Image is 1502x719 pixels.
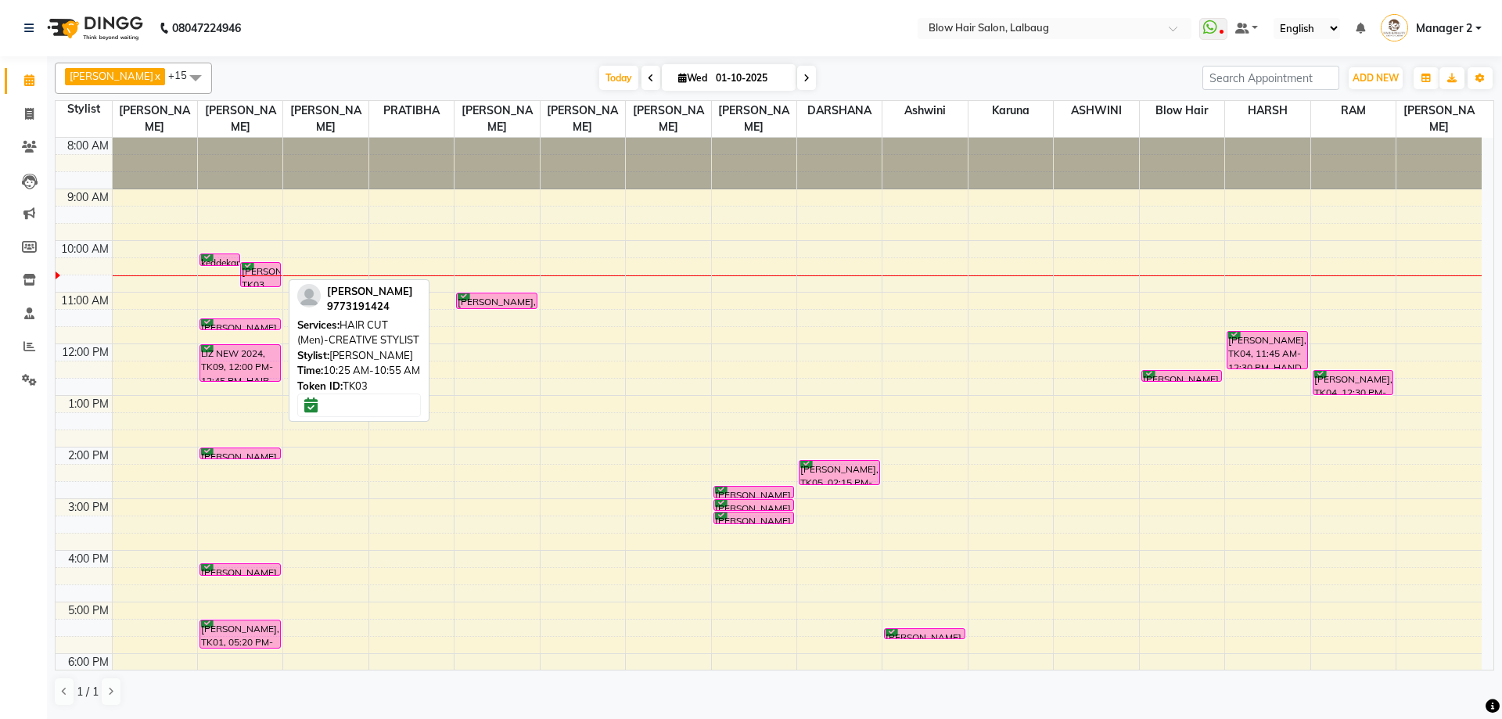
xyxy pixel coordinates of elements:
div: 4:00 PM [65,551,112,567]
div: 10:25 AM-10:55 AM [297,363,421,379]
span: [PERSON_NAME] [712,101,796,137]
span: [PERSON_NAME] [626,101,710,137]
span: Today [599,66,638,90]
button: ADD NEW [1349,67,1403,89]
span: 1 / 1 [77,684,99,700]
div: [PERSON_NAME], TK06, 02:00 PM-02:15 PM, BLOW DRY (Women)-MEDIUM [200,448,280,458]
span: HAIR CUT (Men)-CREATIVE STYLIST [297,318,419,347]
span: Blow Hair [1140,101,1224,120]
div: 9:00 AM [64,189,112,206]
span: ASHWINI [1054,101,1138,120]
span: [PERSON_NAME] [327,285,413,297]
span: Manager 2 [1416,20,1472,37]
img: logo [40,6,147,50]
div: [PERSON_NAME], TK08, 12:30 PM-12:45 PM, Consultation [1142,371,1222,381]
span: [PERSON_NAME] [198,101,282,137]
b: 08047224946 [172,6,241,50]
span: [PERSON_NAME] [455,101,539,137]
span: PRATIBHA [369,101,454,120]
div: [PERSON_NAME], TK04, 11:45 AM-12:30 PM, HAND & FEET CARE (Women)-REGULAR PEDICURE [1227,332,1307,368]
div: TK03 [297,379,421,394]
div: [PERSON_NAME], TK05, 03:00 PM-03:15 PM, Under Arms Waxing [714,500,794,510]
img: profile [297,284,321,307]
input: 2025-10-01 [711,67,789,90]
span: Token ID: [297,379,343,392]
span: DARSHANA [797,101,882,120]
span: RAM [1311,101,1396,120]
span: [PERSON_NAME] [283,101,368,137]
span: +15 [168,69,199,81]
span: Stylist: [297,349,329,361]
img: Manager 2 [1381,14,1408,41]
div: [PERSON_NAME], TK04, 11:30 AM-11:45 AM, Inoa Root Touch Up Women [200,319,280,329]
div: 6:00 PM [65,654,112,670]
div: keddekar, TK02, 10:15 AM-10:30 AM, Consultation [200,254,239,265]
span: [PERSON_NAME] [70,70,153,82]
div: [PERSON_NAME], TK04, 12:30 PM-01:00 PM, HAND & FEET CARE (Women)-REGULAR MANICURE [1313,371,1393,394]
div: [PERSON_NAME] [297,348,421,364]
div: 8:00 AM [64,138,112,154]
input: Search Appointment [1202,66,1339,90]
a: x [153,70,160,82]
div: 11:00 AM [58,293,112,309]
span: [PERSON_NAME] [1396,101,1482,137]
span: Wed [674,72,711,84]
div: 2:00 PM [65,448,112,464]
div: [PERSON_NAME], TK03, 10:25 AM-10:55 AM, HAIR CUT (Men)-CREATIVE STYLIST [241,263,280,286]
div: [PERSON_NAME], TK07, 11:00 AM-11:20 AM, HAIR WASH (Women)-REGULAR [457,293,537,308]
div: 1:00 PM [65,396,112,412]
div: [PERSON_NAME], TK05, 02:45 PM-03:00 PM, Full Arms Waxing [714,487,794,498]
span: Ashwini [882,101,967,120]
div: 12:00 PM [59,344,112,361]
div: LIZ NEW 2024, TK09, 12:00 PM-12:45 PM, HAIR CUT (Women)-CREATIVE STYLIST [200,345,280,381]
span: ADD NEW [1353,72,1399,84]
div: Stylist [56,101,112,117]
div: [PERSON_NAME], TK05, 02:15 PM-02:45 PM, NAILS (Women)-GEL POLISH (PLAIN) [800,461,879,484]
div: [PERSON_NAME], TK10, 04:15 PM-04:30 PM, BLOW DRY (Women)-MEDIUM [200,564,280,575]
div: 9773191424 [327,299,413,315]
span: [PERSON_NAME] [541,101,625,137]
span: HARSH [1225,101,1310,120]
div: 3:00 PM [65,499,112,516]
span: Time: [297,364,323,376]
div: [PERSON_NAME], TK05, 03:15 PM-03:30 PM, Full Legs Waxing [714,512,794,523]
div: [PERSON_NAME], TK01, 05:20 PM-05:55 PM, BLOW DRY (Women)-MEDIUM [200,620,280,648]
span: [PERSON_NAME] [113,101,197,137]
div: 10:00 AM [58,241,112,257]
div: [PERSON_NAME], TK01, 05:30 PM-05:40 PM, THREADING (Women)-EYEBROWS [885,629,965,638]
div: 5:00 PM [65,602,112,619]
span: karuna [968,101,1053,120]
span: Services: [297,318,340,331]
